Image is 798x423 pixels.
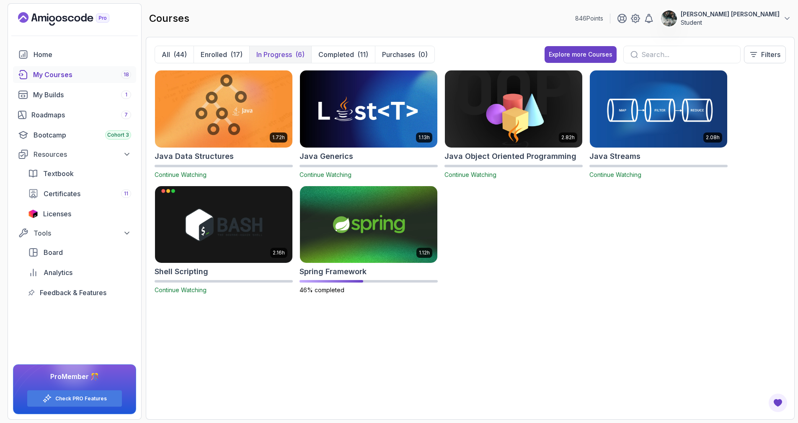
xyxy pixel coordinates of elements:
[23,205,136,222] a: licenses
[34,130,131,140] div: Bootcamp
[34,49,131,60] div: Home
[661,10,677,26] img: user profile image
[33,70,131,80] div: My Courses
[445,70,582,148] img: Java Object Oriented Programming card
[124,112,128,118] span: 7
[419,249,430,256] p: 1.12h
[300,186,438,295] a: Spring Framework card1.12hSpring Framework46% completed
[124,190,128,197] span: 11
[155,266,208,278] h2: Shell Scripting
[13,106,136,123] a: roadmaps
[300,151,353,162] h2: Java Generics
[589,151,640,162] h2: Java Streams
[155,46,194,63] button: All(44)
[43,209,71,219] span: Licenses
[23,284,136,301] a: feedback
[23,264,136,281] a: analytics
[300,70,437,148] img: Java Generics card
[300,171,351,178] span: Continue Watching
[590,70,727,148] img: Java Streams card
[418,49,428,60] div: (0)
[357,49,368,60] div: (11)
[44,267,72,278] span: Analytics
[44,189,80,199] span: Certificates
[641,49,733,60] input: Search...
[40,288,106,298] span: Feedback & Features
[273,249,285,256] p: 2.16h
[444,171,496,178] span: Continue Watching
[318,49,354,60] p: Completed
[681,18,780,27] p: Student
[561,134,575,141] p: 2.82h
[382,49,415,60] p: Purchases
[13,46,136,63] a: home
[27,390,122,407] button: Check PRO Features
[444,70,583,179] a: Java Object Oriented Programming card2.82hJava Object Oriented ProgrammingContinue Watching
[295,49,305,60] div: (6)
[33,90,131,100] div: My Builds
[194,46,249,63] button: Enrolled(17)
[34,228,131,238] div: Tools
[300,266,367,278] h2: Spring Framework
[155,286,207,293] span: Continue Watching
[639,211,790,385] iframe: chat widget
[589,171,641,178] span: Continue Watching
[575,14,603,23] p: 846 Points
[23,244,136,261] a: board
[311,46,375,63] button: Completed(11)
[155,186,293,295] a: Shell Scripting card2.16hShell ScriptingContinue Watching
[149,12,189,25] h2: courses
[249,46,311,63] button: In Progress(6)
[43,169,74,179] span: Textbook
[272,134,285,141] p: 1.72h
[545,46,617,63] button: Explore more Courses
[761,49,780,60] p: Filters
[155,70,293,179] a: Java Data Structures card1.72hJava Data StructuresContinue Watching
[549,50,612,59] div: Explore more Courses
[34,149,131,159] div: Resources
[763,389,790,415] iframe: chat widget
[107,132,129,138] span: Cohort 3
[18,12,129,26] a: Landing page
[300,70,438,179] a: Java Generics card1.13hJava GenericsContinue Watching
[13,127,136,143] a: bootcamp
[155,171,207,178] span: Continue Watching
[375,46,434,63] button: Purchases(0)
[13,66,136,83] a: courses
[55,395,107,402] a: Check PRO Features
[23,165,136,182] a: textbook
[418,134,430,141] p: 1.13h
[124,71,129,78] span: 18
[125,91,127,98] span: 1
[744,46,786,63] button: Filters
[230,49,243,60] div: (17)
[155,70,292,148] img: Java Data Structures card
[300,186,437,263] img: Spring Framework card
[155,151,234,162] h2: Java Data Structures
[173,49,187,60] div: (44)
[589,70,728,179] a: Java Streams card2.08hJava StreamsContinue Watching
[31,110,131,120] div: Roadmaps
[13,226,136,241] button: Tools
[256,49,292,60] p: In Progress
[300,286,344,293] span: 46% completed
[23,185,136,202] a: certificates
[155,186,292,263] img: Shell Scripting card
[13,147,136,162] button: Resources
[681,10,780,18] p: [PERSON_NAME] [PERSON_NAME]
[706,134,720,141] p: 2.08h
[201,49,227,60] p: Enrolled
[13,86,136,103] a: builds
[44,247,63,257] span: Board
[28,210,38,218] img: jetbrains icon
[444,151,576,162] h2: Java Object Oriented Programming
[661,10,791,27] button: user profile image[PERSON_NAME] [PERSON_NAME]Student
[162,49,170,60] p: All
